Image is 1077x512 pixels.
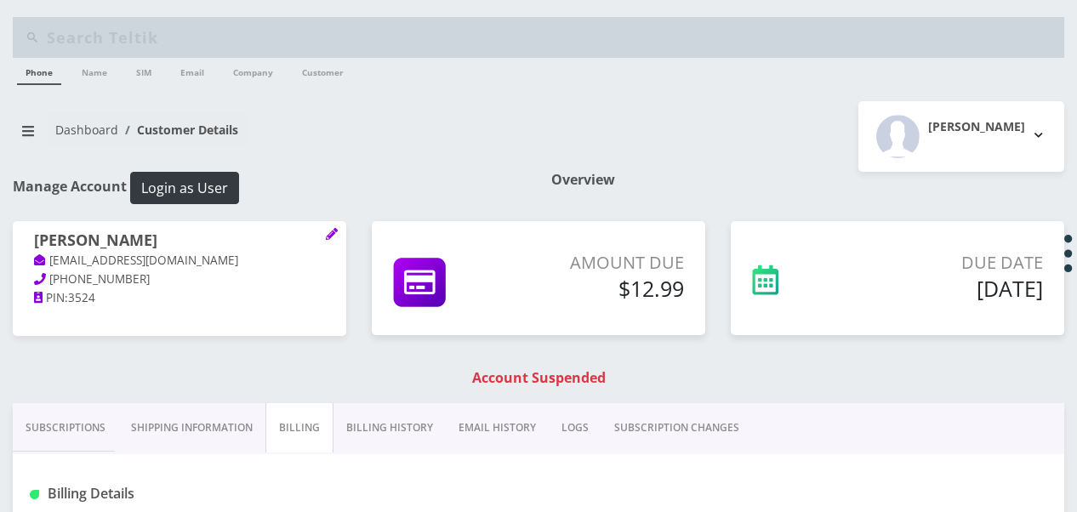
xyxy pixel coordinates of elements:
[130,172,239,204] button: Login as User
[858,250,1043,276] p: Due Date
[30,486,352,502] h1: Billing Details
[858,101,1064,172] button: [PERSON_NAME]
[13,172,526,204] h1: Manage Account
[127,177,239,196] a: Login as User
[525,250,684,276] p: Amount Due
[525,276,684,301] h5: $12.99
[333,403,446,452] a: Billing History
[118,403,265,452] a: Shipping Information
[17,370,1060,386] h1: Account Suspended
[13,403,118,452] a: Subscriptions
[73,58,116,83] a: Name
[34,231,325,252] h1: [PERSON_NAME]
[17,58,61,85] a: Phone
[49,271,150,287] span: [PHONE_NUMBER]
[118,121,238,139] li: Customer Details
[446,403,549,452] a: EMAIL HISTORY
[225,58,282,83] a: Company
[265,403,333,452] a: Billing
[30,490,39,499] img: Billing Details
[47,21,1060,54] input: Search Teltik
[128,58,160,83] a: SIM
[601,403,752,452] a: SUBSCRIPTION CHANGES
[551,172,1064,188] h1: Overview
[549,403,601,452] a: LOGS
[928,120,1025,134] h2: [PERSON_NAME]
[68,290,95,305] span: 3524
[293,58,352,83] a: Customer
[858,276,1043,301] h5: [DATE]
[34,253,238,270] a: [EMAIL_ADDRESS][DOMAIN_NAME]
[13,112,526,161] nav: breadcrumb
[34,290,68,307] a: PIN:
[55,122,118,138] a: Dashboard
[172,58,213,83] a: Email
